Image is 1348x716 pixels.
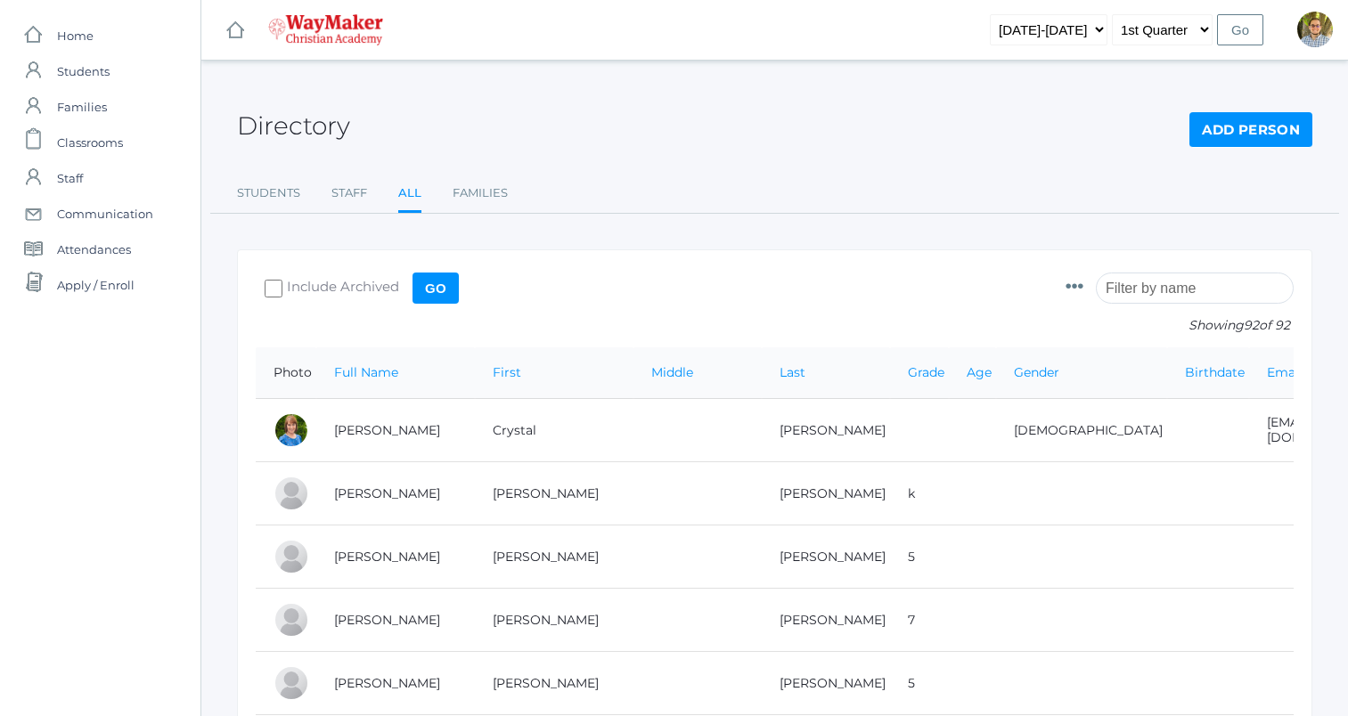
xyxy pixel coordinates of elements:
[57,125,123,160] span: Classrooms
[316,462,475,525] td: [PERSON_NAME]
[780,364,805,380] a: Last
[316,589,475,652] td: [PERSON_NAME]
[1014,364,1059,380] a: Gender
[316,652,475,715] td: [PERSON_NAME]
[493,364,521,380] a: First
[890,589,949,652] td: 7
[274,476,309,511] div: Abigail Backstrom
[57,267,135,303] span: Apply / Enroll
[1297,12,1333,47] div: Kylen Braileanu
[1217,14,1263,45] input: Go
[331,175,367,211] a: Staff
[268,14,383,45] img: waymaker-logo-stack-white-1602f2b1af18da31a5905e9982d058868370996dac5278e84edea6dabf9a3315.png
[890,525,949,589] td: 5
[475,399,633,462] td: Crystal
[762,525,890,589] td: [PERSON_NAME]
[1096,273,1294,304] input: Filter by name
[762,462,890,525] td: [PERSON_NAME]
[57,89,107,125] span: Families
[256,347,316,399] th: Photo
[908,364,944,380] a: Grade
[475,462,633,525] td: [PERSON_NAME]
[1189,112,1312,148] a: Add Person
[334,364,398,380] a: Full Name
[282,277,399,299] span: Include Archived
[274,412,309,448] div: Crystal Atkisson
[413,273,459,304] input: Go
[265,280,282,297] input: Include Archived
[316,399,475,462] td: [PERSON_NAME]
[57,196,153,232] span: Communication
[996,399,1167,462] td: [DEMOGRAPHIC_DATA]
[398,175,421,214] a: All
[1066,316,1294,335] p: Showing of 92
[1267,364,1303,380] a: Email
[57,160,83,196] span: Staff
[274,602,309,638] div: Josey Baker
[237,175,300,211] a: Students
[651,364,693,380] a: Middle
[1244,317,1259,333] span: 92
[475,525,633,589] td: [PERSON_NAME]
[762,652,890,715] td: [PERSON_NAME]
[1185,364,1245,380] a: Birthdate
[967,364,992,380] a: Age
[762,399,890,462] td: [PERSON_NAME]
[762,589,890,652] td: [PERSON_NAME]
[237,112,350,140] h2: Directory
[316,525,475,589] td: [PERSON_NAME]
[890,462,949,525] td: k
[453,175,508,211] a: Families
[57,53,110,89] span: Students
[57,232,131,267] span: Attendances
[57,18,94,53] span: Home
[475,652,633,715] td: [PERSON_NAME]
[274,539,309,574] div: Claire Baker
[890,652,949,715] td: 5
[475,589,633,652] td: [PERSON_NAME]
[274,665,309,701] div: Josie Bassett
